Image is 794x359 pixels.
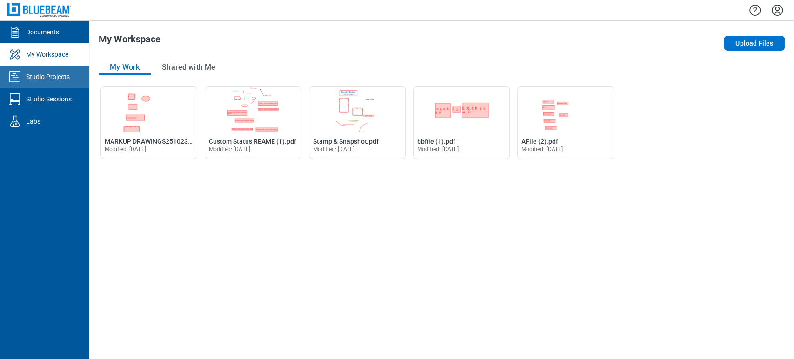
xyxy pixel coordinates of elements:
div: Studio Projects [26,72,70,81]
span: Modified: [DATE] [105,146,146,153]
div: Documents [26,27,59,37]
img: Stamp & Snapshot.pdf [309,87,405,132]
button: Upload Files [724,36,785,51]
span: MARKUP DRAWINGS251023 (2).pdf [105,138,209,145]
img: Custom Status REAME (1).pdf [205,87,301,132]
div: Open bbfile (1).pdf in Editor [413,86,510,159]
img: Bluebeam, Inc. [7,3,71,17]
svg: Studio Sessions [7,92,22,106]
span: Custom Status REAME (1).pdf [209,138,296,145]
button: My Work [99,60,151,75]
img: bbfile (1).pdf [414,87,509,132]
button: Settings [770,2,785,18]
svg: Labs [7,114,22,129]
div: Studio Sessions [26,94,72,104]
span: AFile (2).pdf [521,138,558,145]
img: AFile (2).pdf [518,87,614,132]
div: Open MARKUP DRAWINGS251023 (2).pdf in Editor [100,86,197,159]
svg: Documents [7,25,22,40]
div: Labs [26,117,40,126]
span: Modified: [DATE] [313,146,354,153]
div: Open Stamp & Snapshot.pdf in Editor [309,86,406,159]
span: Modified: [DATE] [417,146,459,153]
div: Open AFile (2).pdf in Editor [517,86,614,159]
svg: My Workspace [7,47,22,62]
span: Modified: [DATE] [521,146,563,153]
img: MARKUP DRAWINGS251023 (2).pdf [101,87,197,132]
span: Stamp & Snapshot.pdf [313,138,379,145]
span: bbfile (1).pdf [417,138,455,145]
svg: Studio Projects [7,69,22,84]
button: Shared with Me [151,60,227,75]
div: Open Custom Status REAME (1).pdf in Editor [205,86,301,159]
span: Modified: [DATE] [209,146,250,153]
div: My Workspace [26,50,68,59]
h1: My Workspace [99,34,160,49]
